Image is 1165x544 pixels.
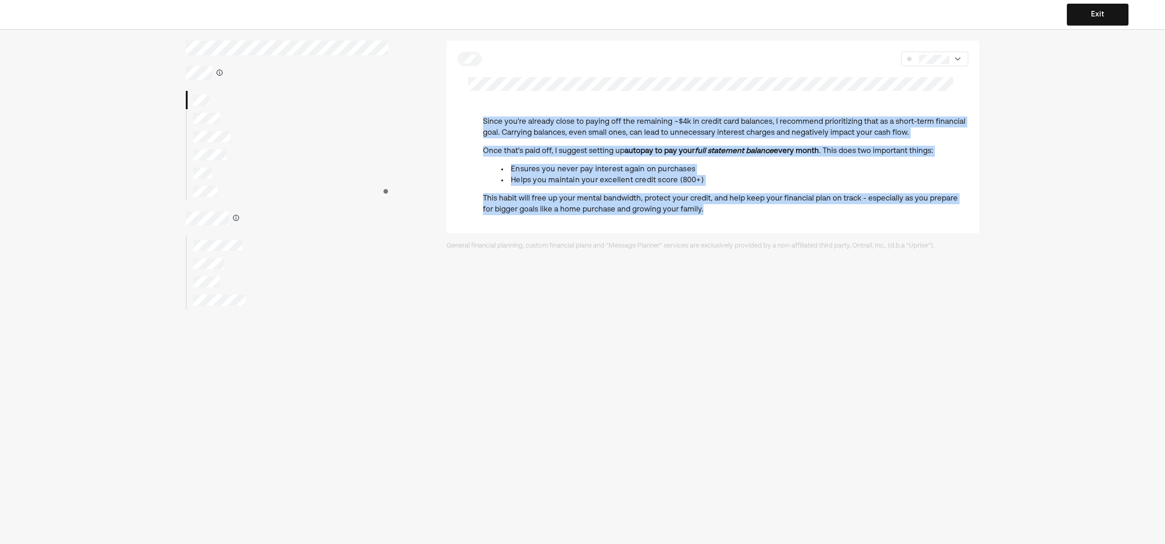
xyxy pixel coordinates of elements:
p: This habit will free up your mental bandwidth, protect your credit, and help keep your financial ... [483,193,968,215]
strong: autopay to pay your every month [624,148,819,155]
span: Ensures you never pay interest again on purchases [511,166,695,173]
span: Helps you maintain your excellent credit score (800+) [511,177,704,184]
em: full statement balance [695,148,774,155]
p: Once that's paid off, I suggest setting up . This does two important things: [483,146,968,157]
div: General financial planning, custom financial plans and “Message Planner” services are exclusively... [446,241,979,251]
p: Since you're already close to paying off the remaining ~$4k in credit card balances, I recommend ... [483,116,968,138]
button: Exit [1067,4,1128,26]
